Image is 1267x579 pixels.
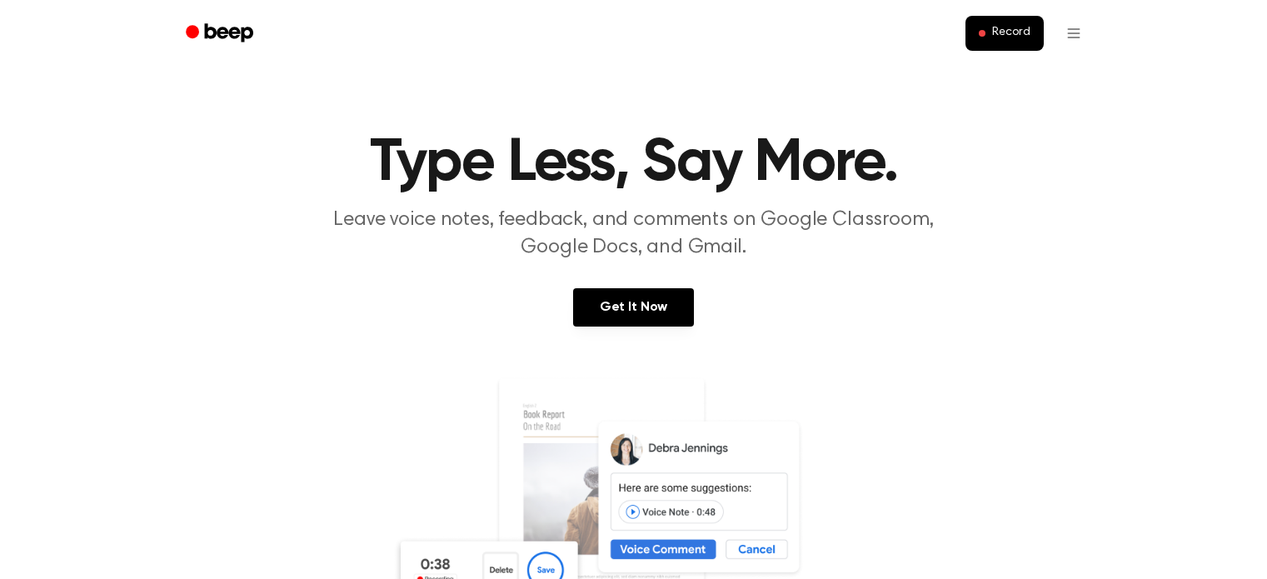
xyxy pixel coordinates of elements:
[1054,13,1094,53] button: Open menu
[992,26,1030,41] span: Record
[174,17,268,50] a: Beep
[573,288,694,327] a: Get It Now
[965,16,1043,51] button: Record
[207,133,1060,193] h1: Type Less, Say More.
[314,207,954,262] p: Leave voice notes, feedback, and comments on Google Classroom, Google Docs, and Gmail.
